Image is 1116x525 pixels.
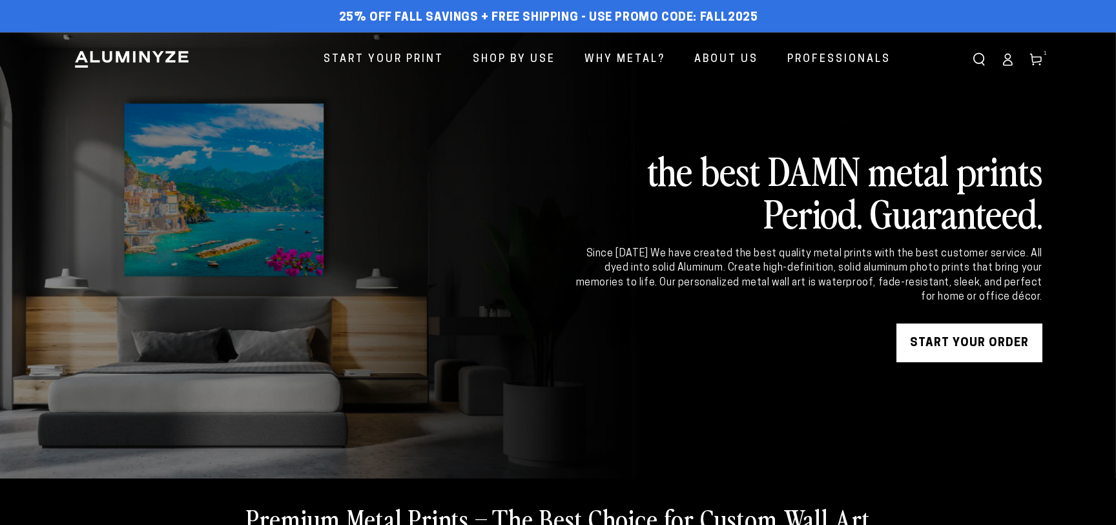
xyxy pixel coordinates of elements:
[1044,49,1048,58] span: 1
[896,324,1042,362] a: START YOUR Order
[339,11,758,25] span: 25% off FALL Savings + Free Shipping - Use Promo Code: FALL2025
[685,43,768,77] a: About Us
[575,43,675,77] a: Why Metal?
[473,50,555,69] span: Shop By Use
[694,50,758,69] span: About Us
[314,43,453,77] a: Start Your Print
[324,50,444,69] span: Start Your Print
[573,149,1042,234] h2: the best DAMN metal prints Period. Guaranteed.
[965,45,993,74] summary: Search our site
[787,50,891,69] span: Professionals
[778,43,900,77] a: Professionals
[584,50,665,69] span: Why Metal?
[573,247,1042,305] div: Since [DATE] We have created the best quality metal prints with the best customer service. All dy...
[74,50,190,69] img: Aluminyze
[463,43,565,77] a: Shop By Use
